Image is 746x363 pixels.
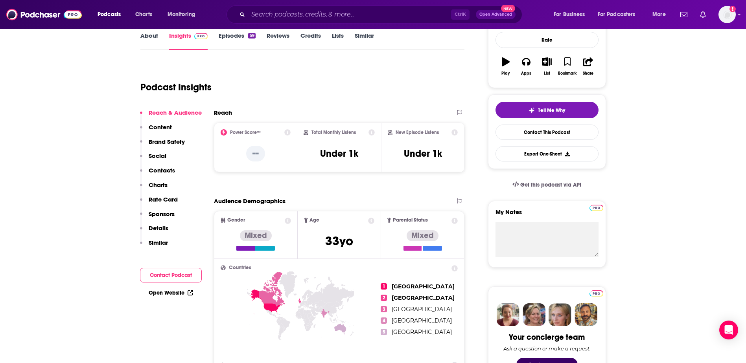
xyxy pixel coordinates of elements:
button: Apps [516,52,536,81]
span: 2 [381,295,387,301]
a: Reviews [267,32,289,50]
input: Search podcasts, credits, & more... [248,8,451,21]
button: Bookmark [557,52,578,81]
img: Sydney Profile [497,303,519,326]
p: Sponsors [149,210,175,218]
span: Age [309,218,319,223]
p: Brand Safety [149,138,185,145]
span: 5 [381,329,387,335]
p: -- [246,146,265,161]
span: 3 [381,306,387,312]
p: Content [149,123,172,131]
a: Pro website [589,289,603,297]
button: Similar [140,239,168,253]
span: For Podcasters [598,9,635,20]
div: Apps [521,71,531,76]
button: Rate Card [140,196,178,210]
div: Rate [495,32,599,48]
h3: Under 1k [320,148,358,159]
span: Podcasts [98,9,121,20]
span: Charts [135,9,152,20]
button: Charts [140,181,168,196]
button: Open AdvancedNew [476,10,516,19]
img: Barbara Profile [523,303,545,326]
button: open menu [548,8,595,21]
span: Ctrl K [451,9,470,20]
a: Open Website [149,290,193,296]
div: Bookmark [558,71,577,76]
h3: Under 1k [404,148,442,159]
button: Export One-Sheet [495,146,599,161]
button: Details [140,224,168,239]
img: tell me why sparkle [529,107,535,114]
p: Similar [149,239,168,246]
span: Tell Me Why [538,107,565,114]
img: Podchaser - Follow, Share and Rate Podcasts [6,7,82,22]
div: Share [583,71,593,76]
div: Play [501,71,510,76]
h2: Total Monthly Listens [311,130,356,135]
div: 59 [248,33,255,38]
button: Brand Safety [140,138,185,152]
img: Podchaser Pro [589,290,603,297]
a: About [140,32,158,50]
a: Show notifications dropdown [677,8,691,21]
div: List [544,71,550,76]
span: [GEOGRAPHIC_DATA] [392,328,452,335]
button: Play [495,52,516,81]
img: Jon Profile [575,303,597,326]
p: Social [149,152,166,159]
button: Content [140,123,172,138]
p: Details [149,224,168,232]
div: Search podcasts, credits, & more... [234,5,530,24]
h2: Audience Demographics [214,197,286,205]
svg: Add a profile image [729,6,736,12]
a: Similar [355,32,374,50]
div: Your concierge team [509,332,585,342]
button: open menu [647,8,676,21]
span: New [501,5,515,12]
span: Get this podcast via API [520,181,581,188]
span: 4 [381,317,387,324]
span: Countries [229,265,251,270]
button: Contacts [140,167,175,181]
button: List [536,52,557,81]
button: Sponsors [140,210,175,225]
h2: Reach [214,109,232,116]
a: InsightsPodchaser Pro [169,32,208,50]
span: 33 yo [325,233,353,249]
button: open menu [92,8,131,21]
span: Monitoring [168,9,195,20]
img: Jules Profile [549,303,571,326]
p: Charts [149,181,168,189]
span: [GEOGRAPHIC_DATA] [392,317,452,324]
span: Open Advanced [479,13,512,16]
p: Rate Card [149,196,178,203]
button: Share [578,52,598,81]
button: Social [140,152,166,167]
span: [GEOGRAPHIC_DATA] [392,283,455,290]
h2: New Episode Listens [396,130,439,135]
p: Reach & Audience [149,109,202,116]
img: Podchaser Pro [589,205,603,211]
div: Mixed [240,230,272,241]
span: 1 [381,283,387,290]
img: User Profile [718,6,736,23]
a: Pro website [589,203,603,211]
span: Gender [227,218,245,223]
a: Get this podcast via API [506,175,588,194]
button: Reach & Audience [140,109,202,123]
a: Credits [300,32,321,50]
span: [GEOGRAPHIC_DATA] [392,294,455,301]
button: open menu [593,8,647,21]
a: Lists [332,32,344,50]
a: Show notifications dropdown [697,8,709,21]
button: Show profile menu [718,6,736,23]
button: tell me why sparkleTell Me Why [495,102,599,118]
a: Contact This Podcast [495,125,599,140]
h2: Power Score™ [230,130,261,135]
p: Contacts [149,167,175,174]
label: My Notes [495,208,599,222]
button: Contact Podcast [140,268,202,282]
